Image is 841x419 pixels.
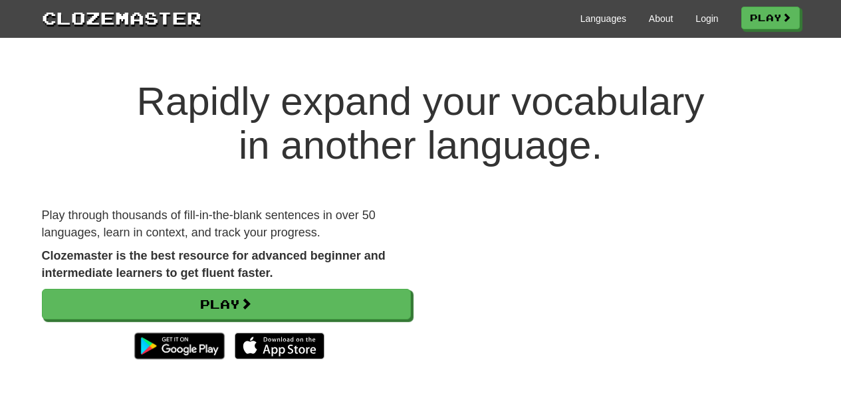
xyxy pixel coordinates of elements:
[649,12,673,25] a: About
[42,207,411,241] p: Play through thousands of fill-in-the-blank sentences in over 50 languages, learn in context, and...
[580,12,626,25] a: Languages
[42,5,201,30] a: Clozemaster
[42,249,386,280] strong: Clozemaster is the best resource for advanced beginner and intermediate learners to get fluent fa...
[741,7,800,29] a: Play
[128,326,231,366] img: Get it on Google Play
[695,12,718,25] a: Login
[235,333,324,359] img: Download_on_the_App_Store_Badge_US-UK_135x40-25178aeef6eb6b83b96f5f2d004eda3bffbb37122de64afbaef7...
[42,289,411,319] a: Play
